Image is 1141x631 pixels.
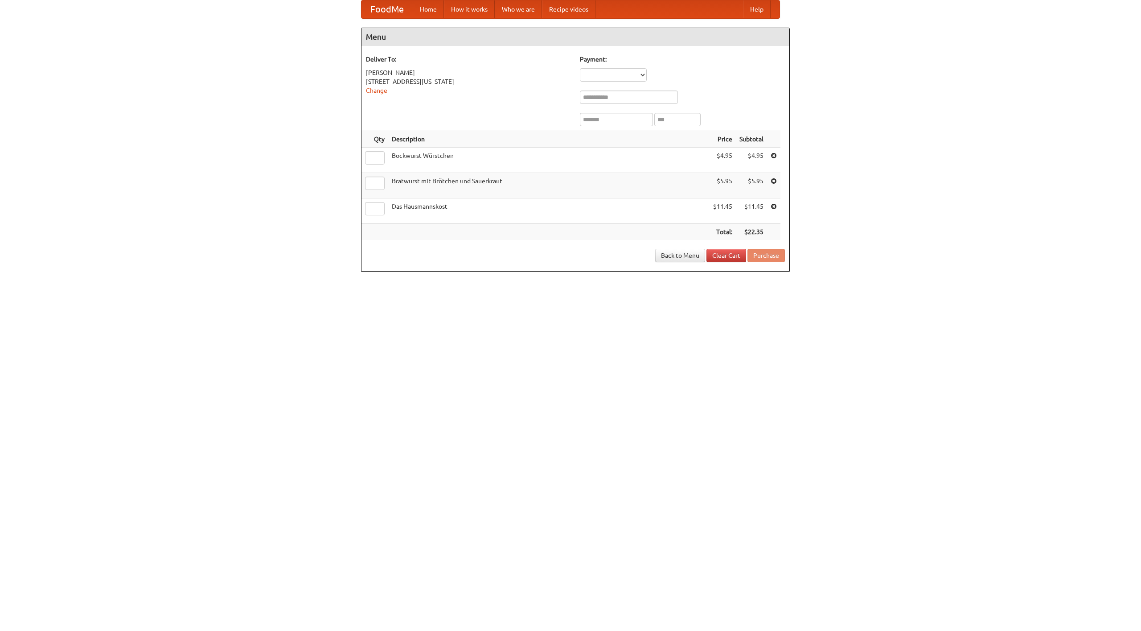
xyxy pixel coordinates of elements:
[388,131,710,148] th: Description
[542,0,595,18] a: Recipe videos
[361,0,413,18] a: FoodMe
[495,0,542,18] a: Who we are
[736,148,767,173] td: $4.95
[736,198,767,224] td: $11.45
[736,131,767,148] th: Subtotal
[743,0,771,18] a: Help
[655,249,705,262] a: Back to Menu
[747,249,785,262] button: Purchase
[580,55,785,64] h5: Payment:
[366,68,571,77] div: [PERSON_NAME]
[736,224,767,240] th: $22.35
[444,0,495,18] a: How it works
[736,173,767,198] td: $5.95
[361,131,388,148] th: Qty
[710,173,736,198] td: $5.95
[388,148,710,173] td: Bockwurst Würstchen
[366,55,571,64] h5: Deliver To:
[366,77,571,86] div: [STREET_ADDRESS][US_STATE]
[388,173,710,198] td: Bratwurst mit Brötchen und Sauerkraut
[710,198,736,224] td: $11.45
[710,148,736,173] td: $4.95
[710,224,736,240] th: Total:
[366,87,387,94] a: Change
[706,249,746,262] a: Clear Cart
[361,28,789,46] h4: Menu
[413,0,444,18] a: Home
[388,198,710,224] td: Das Hausmannskost
[710,131,736,148] th: Price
